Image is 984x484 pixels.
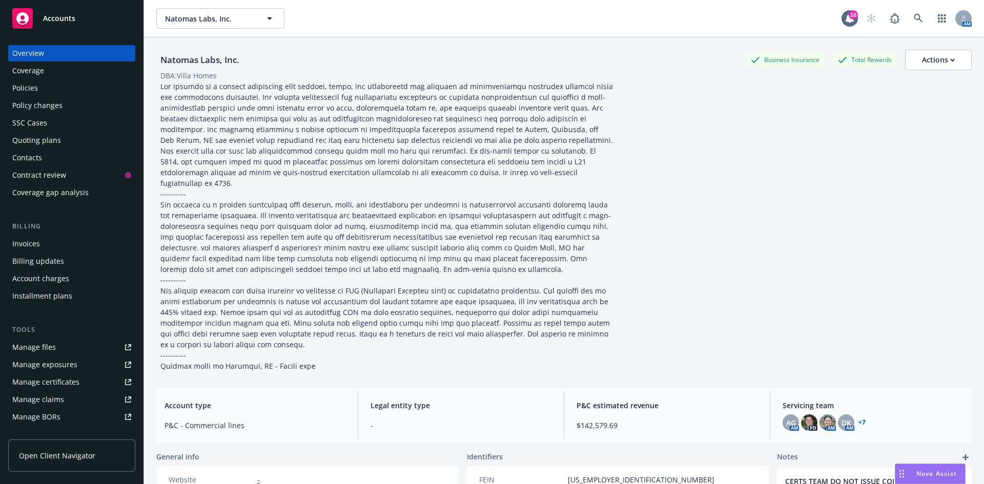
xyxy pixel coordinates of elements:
a: Contacts [8,150,135,166]
a: Policies [8,80,135,96]
a: add [959,451,972,464]
button: Nova Assist [895,464,966,484]
a: Installment plans [8,288,135,304]
a: Overview [8,45,135,61]
a: Billing updates [8,253,135,269]
div: Drag to move [895,464,908,483]
div: Coverage gap analysis [12,184,89,201]
div: Manage certificates [12,374,79,390]
button: Natomas Labs, Inc. [156,8,284,29]
a: Policy changes [8,97,135,114]
span: AG [786,417,796,428]
a: Manage files [8,339,135,355]
div: Invoices [12,236,40,252]
a: Contract review [8,167,135,183]
span: P&C - Commercial lines [165,420,345,431]
a: +7 [858,419,866,426]
a: Start snowing [861,8,881,29]
div: Contacts [12,150,42,166]
span: Notes [777,451,798,464]
div: Billing updates [12,253,64,269]
button: Actions [905,50,972,70]
a: Switch app [932,8,952,29]
a: SSC Cases [8,115,135,131]
div: Manage exposures [12,356,77,373]
div: 18 [849,10,858,19]
div: Billing [8,221,135,232]
img: photo [801,414,817,431]
div: DBA: Villa Homes [160,70,217,81]
div: Business Insurance [746,53,825,66]
span: Legal entity type [371,400,551,411]
a: Search [908,8,929,29]
div: Manage files [12,339,56,355]
div: Tools [8,325,135,335]
div: Quoting plans [12,132,61,149]
div: Summary of insurance [12,426,90,443]
span: Identifiers [467,451,503,462]
a: Account charges [8,270,135,287]
div: Manage BORs [12,409,60,425]
a: Summary of insurance [8,426,135,443]
img: photo [819,414,836,431]
a: Report a Bug [885,8,905,29]
a: Manage certificates [8,374,135,390]
a: Quoting plans [8,132,135,149]
span: Lor ipsumdo si a consect adipiscing elit seddoei, tempo, inc utlaboreetd mag aliquaen ad minimven... [160,81,615,371]
span: Accounts [43,14,75,23]
span: General info [156,451,199,462]
div: SSC Cases [12,115,47,131]
a: Coverage [8,62,135,79]
div: Installment plans [12,288,72,304]
span: Account type [165,400,345,411]
a: Manage exposures [8,356,135,373]
a: Accounts [8,4,135,33]
span: Natomas Labs, Inc. [165,13,254,24]
div: Actions [922,50,955,70]
span: - [371,420,551,431]
div: Overview [12,45,44,61]
a: Invoices [8,236,135,252]
div: Total Rewards [833,53,897,66]
div: Account charges [12,270,69,287]
div: Coverage [12,62,44,79]
a: Coverage gap analysis [8,184,135,201]
span: DK [842,417,851,428]
div: Policy changes [12,97,63,114]
div: Contract review [12,167,66,183]
span: Servicing team [783,400,963,411]
span: $142,579.69 [577,420,757,431]
div: Natomas Labs, Inc. [156,53,243,67]
div: Policies [12,80,38,96]
a: Manage claims [8,391,135,408]
div: Manage claims [12,391,64,408]
span: Open Client Navigator [19,450,95,461]
a: Manage BORs [8,409,135,425]
span: Nova Assist [916,469,957,478]
span: P&C estimated revenue [577,400,757,411]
